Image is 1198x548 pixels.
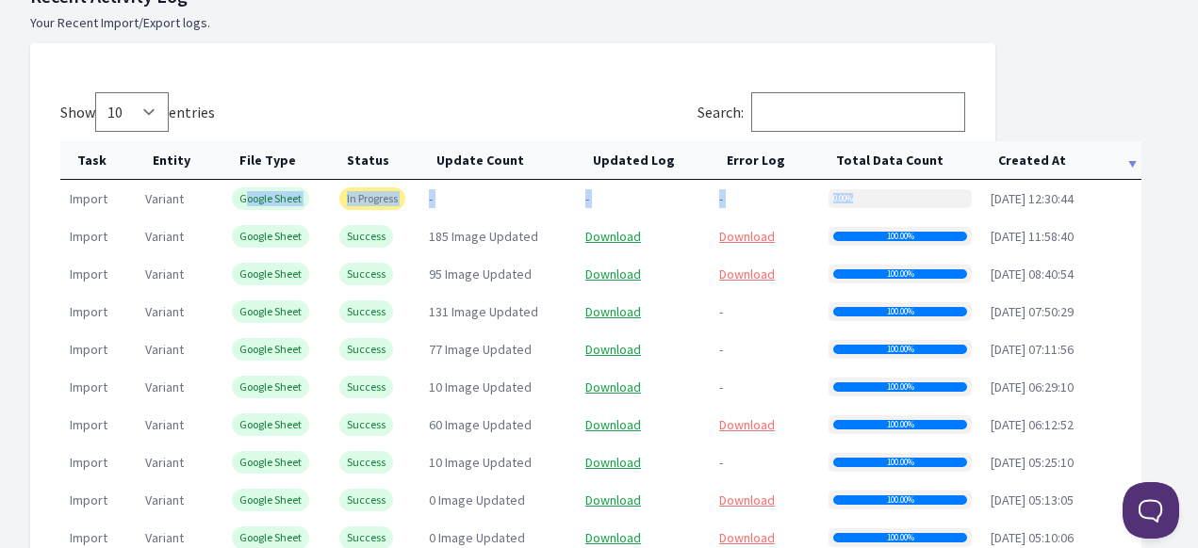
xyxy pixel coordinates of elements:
[981,141,1141,180] th: Created At: activate to sort column ascending
[339,489,393,511] span: Success
[981,330,1141,368] td: [DATE] 07:11:56
[719,416,775,433] a: Download
[60,141,136,180] th: Task
[136,406,222,443] td: variant
[710,141,819,180] th: Error Log
[719,529,775,546] a: Download
[60,330,136,368] td: import
[981,255,1141,293] td: [DATE] 08:40:54
[429,266,532,282] span: 95 Image Updated
[60,255,136,293] td: import
[339,263,393,285] span: Success
[719,454,723,471] span: -
[981,368,1141,406] td: [DATE] 06:29:10
[232,376,309,398] span: Google Sheet
[719,190,723,207] span: -
[232,225,309,248] span: Google Sheet
[136,141,222,180] th: Entity
[833,420,967,429] div: 100.00%
[60,103,215,121] label: Show entries
[419,141,576,180] th: Update Count
[222,141,330,180] th: File Type
[232,451,309,474] span: Google Sheet
[429,416,532,433] span: 60 Image Updated
[232,489,309,511] span: Google Sheet
[429,228,538,245] span: 185 Image Updated
[819,141,981,180] th: Total Data Count
[585,303,641,320] a: Download
[585,454,641,471] a: Download
[339,413,393,436] span: Success
[719,303,723,320] span: -
[719,492,775,508] a: Download
[719,379,723,395] span: -
[136,368,222,406] td: variant
[751,92,965,132] input: Search:
[833,345,967,354] div: 100.00%
[232,413,309,436] span: Google Sheet
[339,451,393,474] span: Success
[60,481,136,519] td: import
[60,180,136,218] td: import
[60,293,136,330] td: import
[833,458,967,467] div: 100.00%
[429,379,532,395] span: 10 Image Updated
[60,406,136,443] td: import
[585,266,641,282] a: Download
[833,382,967,392] div: 100.00%
[30,13,1168,32] p: Your Recent Import/Export logs.
[136,180,222,218] td: variant
[981,443,1141,481] td: [DATE] 05:25:10
[232,338,309,361] span: Google Sheet
[833,269,967,279] div: 100.00%
[585,492,641,508] a: Download
[60,443,136,481] td: import
[136,330,222,368] td: variant
[429,529,525,546] span: 0 Image Updated
[981,406,1141,443] td: [DATE] 06:12:52
[1123,482,1179,539] iframe: Toggle Customer Support
[576,141,710,180] th: Updated Log
[429,454,532,471] span: 10 Image Updated
[232,263,309,285] span: Google Sheet
[136,218,222,255] td: variant
[232,300,309,323] span: Google Sheet
[833,307,967,316] div: 100.00%
[719,341,723,358] span: -
[60,218,136,255] td: import
[339,376,393,398] span: Success
[339,187,405,210] span: In Progress
[585,341,641,358] a: Download
[981,218,1141,255] td: [DATE] 11:58:40
[419,180,576,218] td: -
[981,293,1141,330] td: [DATE] 07:50:29
[719,228,775,245] a: Download
[981,180,1141,218] td: [DATE] 12:30:44
[585,379,641,395] a: Download
[981,481,1141,519] td: [DATE] 05:13:05
[833,232,967,241] div: 100.00%
[833,533,967,542] div: 100.00%
[697,103,965,121] label: Search:
[330,141,419,180] th: Status
[429,341,532,358] span: 77 Image Updated
[136,293,222,330] td: variant
[429,303,538,320] span: 131 Image Updated
[429,492,525,508] span: 0 Image Updated
[136,255,222,293] td: variant
[232,187,309,210] span: Google Sheet
[585,228,641,245] a: Download
[60,368,136,406] td: import
[585,529,641,546] a: Download
[833,495,967,505] div: 100.00%
[95,92,169,132] select: Showentries
[719,266,775,282] a: Download
[136,481,222,519] td: variant
[585,190,589,207] span: -
[585,416,641,433] a: Download
[339,338,393,361] span: Success
[339,300,393,323] span: Success
[136,443,222,481] td: variant
[339,225,393,248] span: Success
